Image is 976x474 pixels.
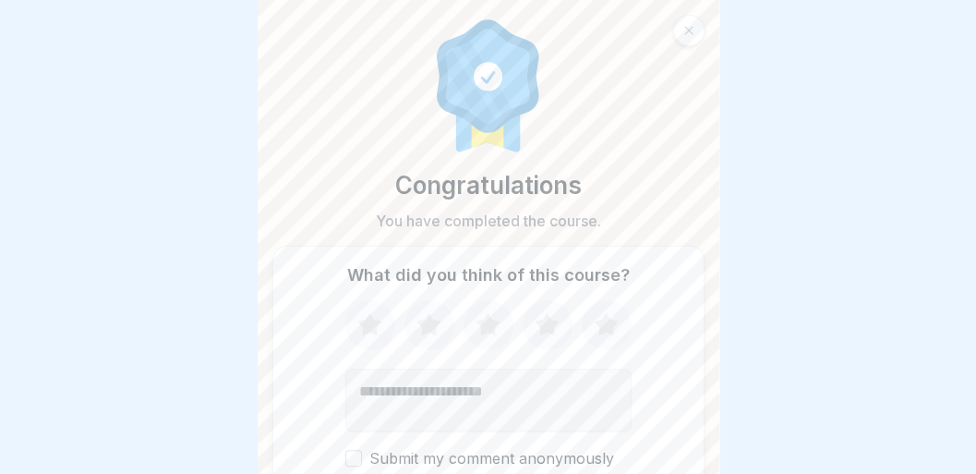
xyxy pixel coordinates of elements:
[345,369,632,431] textarea: Add comment (optional)
[376,211,601,231] p: You have completed the course.
[345,450,632,468] label: Submit my comment anonymously
[395,168,582,203] p: Congratulations
[345,450,362,467] button: Submit my comment anonymously
[347,265,630,286] p: What did you think of this course?
[427,15,550,153] img: completion.svg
